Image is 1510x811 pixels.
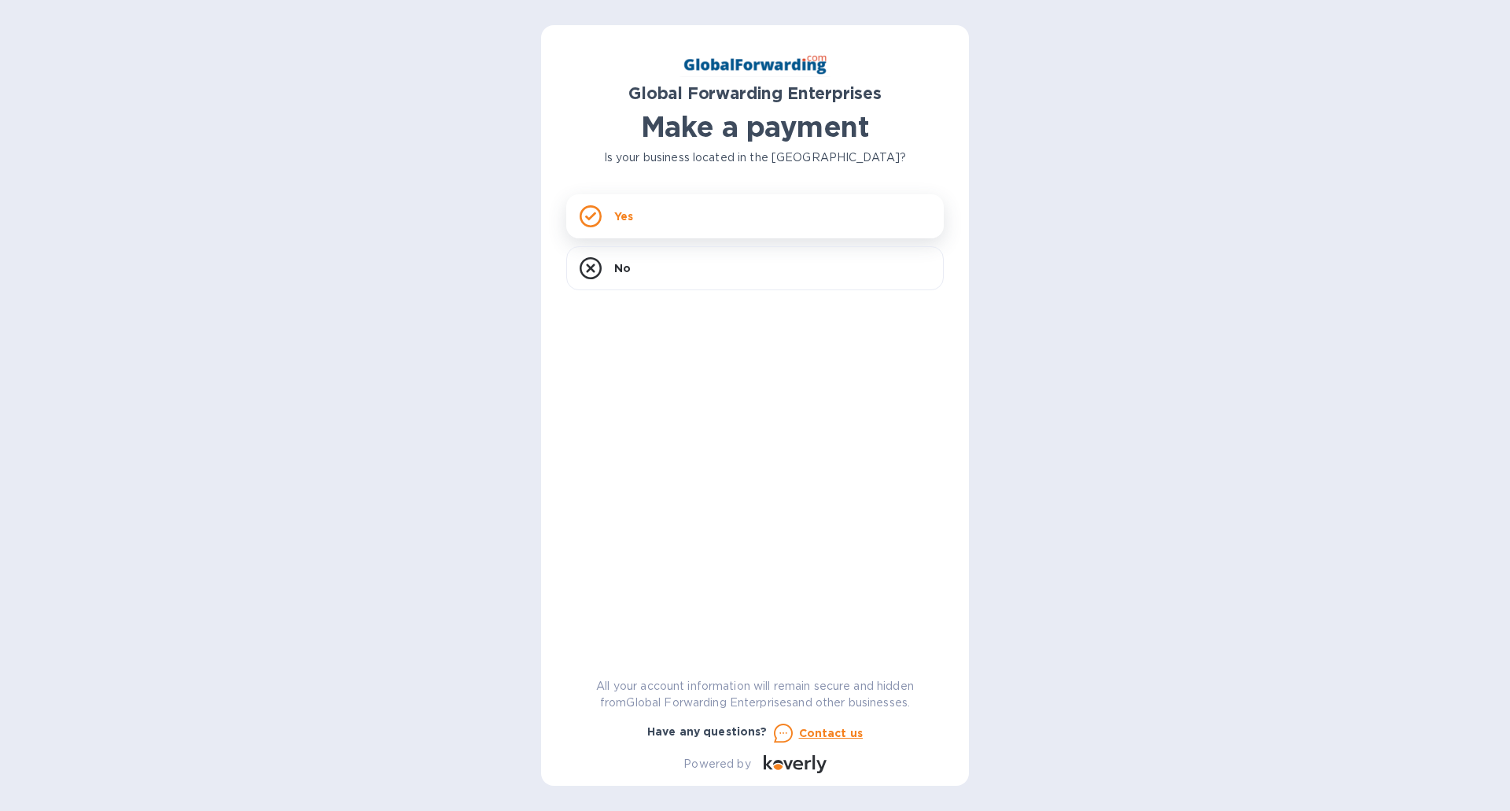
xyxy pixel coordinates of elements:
[614,260,631,276] p: No
[614,208,633,224] p: Yes
[628,83,882,103] b: Global Forwarding Enterprises
[683,756,750,772] p: Powered by
[647,725,768,738] b: Have any questions?
[799,727,864,739] u: Contact us
[566,110,944,143] h1: Make a payment
[566,149,944,166] p: Is your business located in the [GEOGRAPHIC_DATA]?
[566,678,944,711] p: All your account information will remain secure and hidden from Global Forwarding Enterprises and...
